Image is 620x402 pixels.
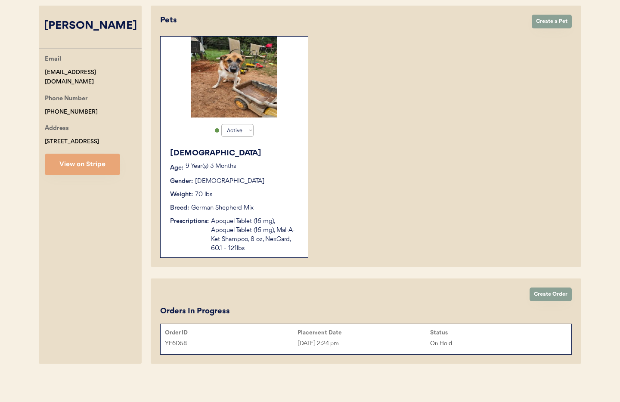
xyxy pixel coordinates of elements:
[45,154,120,175] button: View on Stripe
[170,217,209,226] div: Prescriptions:
[211,217,299,253] div: Apoquel Tablet (16 mg), Apoquel Tablet (16 mg), Mal-A-Ket Shampoo, 8 oz, NexGard, 60.1 - 121lbs
[298,329,430,336] div: Placement Date
[430,329,563,336] div: Status
[191,204,254,213] div: German Shepherd Mix
[170,164,183,173] div: Age:
[195,177,264,186] div: [DEMOGRAPHIC_DATA]
[45,107,98,117] div: [PHONE_NUMBER]
[160,15,523,26] div: Pets
[45,54,61,65] div: Email
[160,306,230,317] div: Orders In Progress
[532,15,572,28] button: Create a Pet
[170,204,189,213] div: Breed:
[45,68,142,87] div: [EMAIL_ADDRESS][DOMAIN_NAME]
[170,177,193,186] div: Gender:
[298,339,430,349] div: [DATE] 2:24 pm
[186,164,299,170] p: 9 Year(s) 3 Months
[45,124,69,134] div: Address
[39,18,142,34] div: [PERSON_NAME]
[45,137,99,147] div: [STREET_ADDRESS]
[45,94,88,105] div: Phone Number
[170,148,299,159] div: [DEMOGRAPHIC_DATA]
[530,288,572,301] button: Create Order
[165,339,298,349] div: YE6D58
[170,190,193,199] div: Weight:
[430,339,563,349] div: On Hold
[195,190,212,199] div: 70 lbs
[165,329,298,336] div: Order ID
[191,37,277,118] img: 1000012650.jpg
